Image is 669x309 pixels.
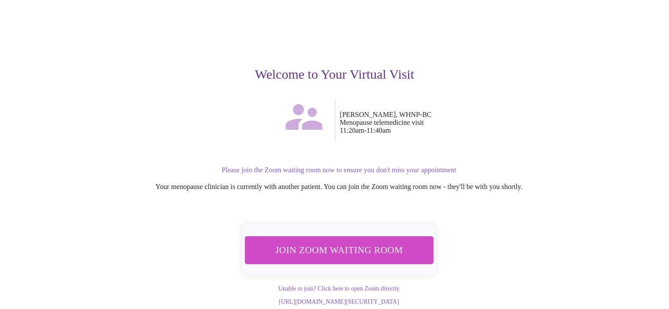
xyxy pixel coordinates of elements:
[256,242,421,258] span: Join Zoom Waiting Room
[340,111,606,135] p: [PERSON_NAME], WHNP-BC Menopause telemedicine visit 11:20am - 11:40am
[279,298,399,305] a: [URL][DOMAIN_NAME][SECURITY_DATA]
[73,166,606,174] p: Please join the Zoom waiting room now to ensure you don't miss your appointment
[278,285,399,292] a: Unable to join? Click here to open Zoom directly
[73,183,606,191] p: Your menopause clinician is currently with another patient. You can join the Zoom waiting room no...
[64,67,606,82] h3: Welcome to Your Virtual Visit
[245,236,433,264] button: Join Zoom Waiting Room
